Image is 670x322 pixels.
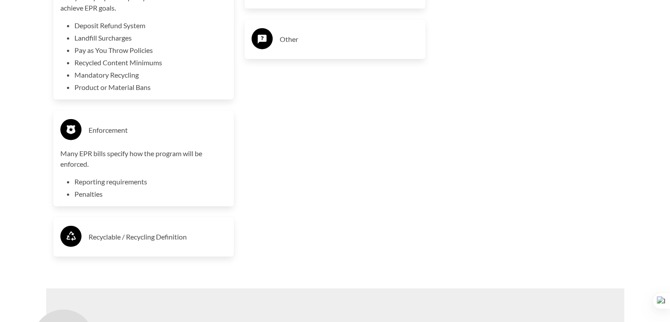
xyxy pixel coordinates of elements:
p: Many EPR bills specify how the program will be enforced. [60,148,227,169]
h3: Other [280,32,418,46]
li: Penalties [74,189,227,199]
li: Deposit Refund System [74,20,227,31]
li: Mandatory Recycling [74,70,227,80]
li: Reporting requirements [74,176,227,187]
h3: Recyclable / Recycling Definition [89,230,227,244]
li: Landfill Surcharges [74,33,227,43]
li: Pay as You Throw Policies [74,45,227,56]
li: Recycled Content Minimums [74,57,227,68]
li: Product or Material Bans [74,82,227,93]
h3: Enforcement [89,123,227,137]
